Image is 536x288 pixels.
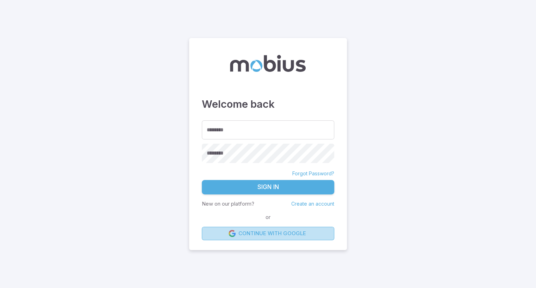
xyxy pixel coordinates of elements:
[292,170,334,177] a: Forgot Password?
[202,96,334,112] h3: Welcome back
[264,213,272,221] span: or
[202,180,334,195] button: Sign In
[291,201,334,207] a: Create an account
[202,200,254,208] p: New on our platform?
[202,227,334,240] a: Continue with Google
